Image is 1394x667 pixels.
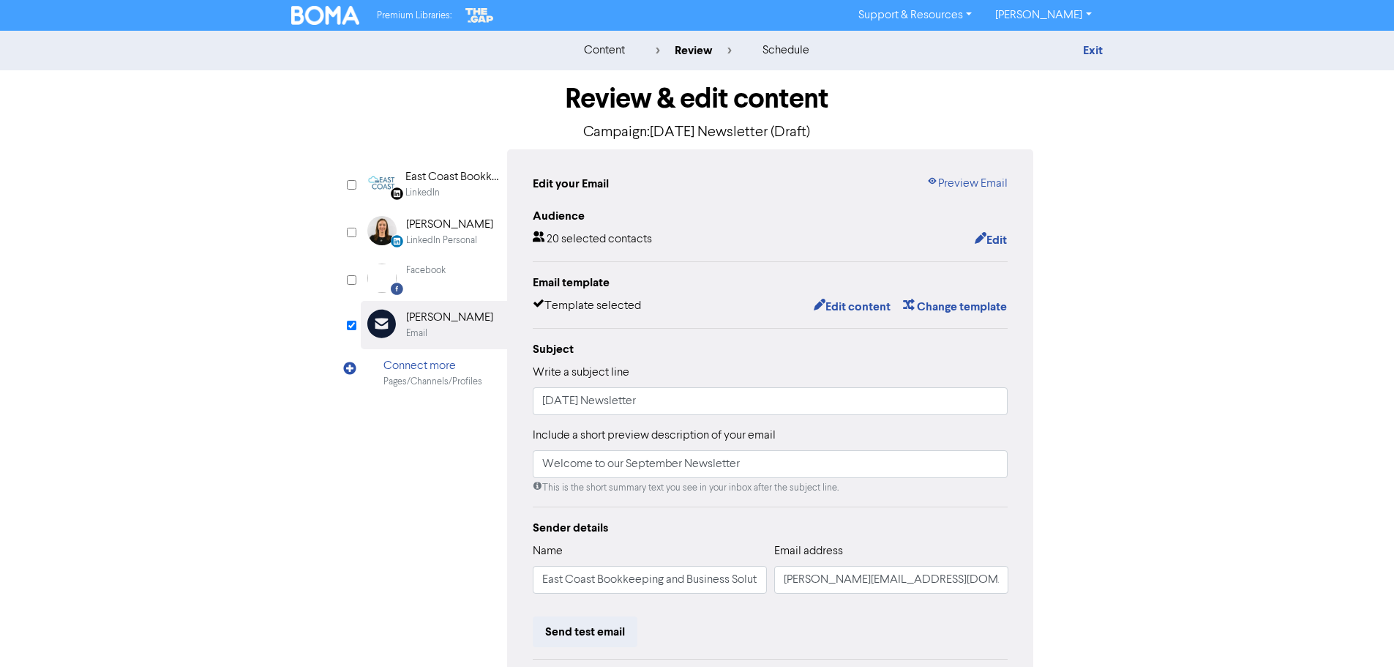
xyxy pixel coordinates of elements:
[383,357,482,375] div: Connect more
[405,186,440,200] div: LinkedIn
[983,4,1103,27] a: [PERSON_NAME]
[361,160,507,208] div: Linkedin East Coast Bookkeeping and Business SolutionsLinkedIn
[926,175,1008,193] a: Preview Email
[361,301,507,349] div: [PERSON_NAME]Email
[533,297,641,316] div: Template selected
[533,231,652,250] div: 20 selected contacts
[847,4,983,27] a: Support & Resources
[656,42,732,59] div: review
[533,175,609,193] div: Edit your Email
[533,616,637,647] button: Send test email
[367,216,397,245] img: LinkedinPersonal
[533,481,1008,495] div: This is the short summary text you see in your inbox after the subject line.
[813,297,891,316] button: Edit content
[533,427,776,444] label: Include a short preview description of your email
[533,207,1008,225] div: Audience
[406,216,493,234] div: [PERSON_NAME]
[902,297,1008,316] button: Change template
[383,375,482,389] div: Pages/Channels/Profiles
[406,309,493,327] div: [PERSON_NAME]
[361,349,507,397] div: Connect morePages/Channels/Profiles
[533,340,1008,358] div: Subject
[377,11,451,21] span: Premium Libraries:
[361,256,507,301] div: Facebook Facebook
[367,264,397,293] img: Facebook
[533,274,1008,291] div: Email template
[406,234,477,247] div: LinkedIn Personal
[533,364,629,381] label: Write a subject line
[1321,597,1394,667] iframe: Chat Widget
[367,168,396,198] img: Linkedin
[762,42,809,59] div: schedule
[974,231,1008,250] button: Edit
[774,543,843,560] label: Email address
[533,543,563,560] label: Name
[1083,43,1103,58] a: Exit
[361,122,1034,144] p: Campaign: [DATE] Newsletter (Draft)
[406,327,427,340] div: Email
[405,168,499,186] div: East Coast Bookkeeping and Business Solutions
[361,82,1034,116] h1: Review & edit content
[533,519,1008,537] div: Sender details
[406,264,446,277] div: Facebook
[291,6,360,25] img: BOMA Logo
[361,208,507,256] div: LinkedinPersonal [PERSON_NAME]LinkedIn Personal
[584,42,625,59] div: content
[463,6,495,25] img: The Gap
